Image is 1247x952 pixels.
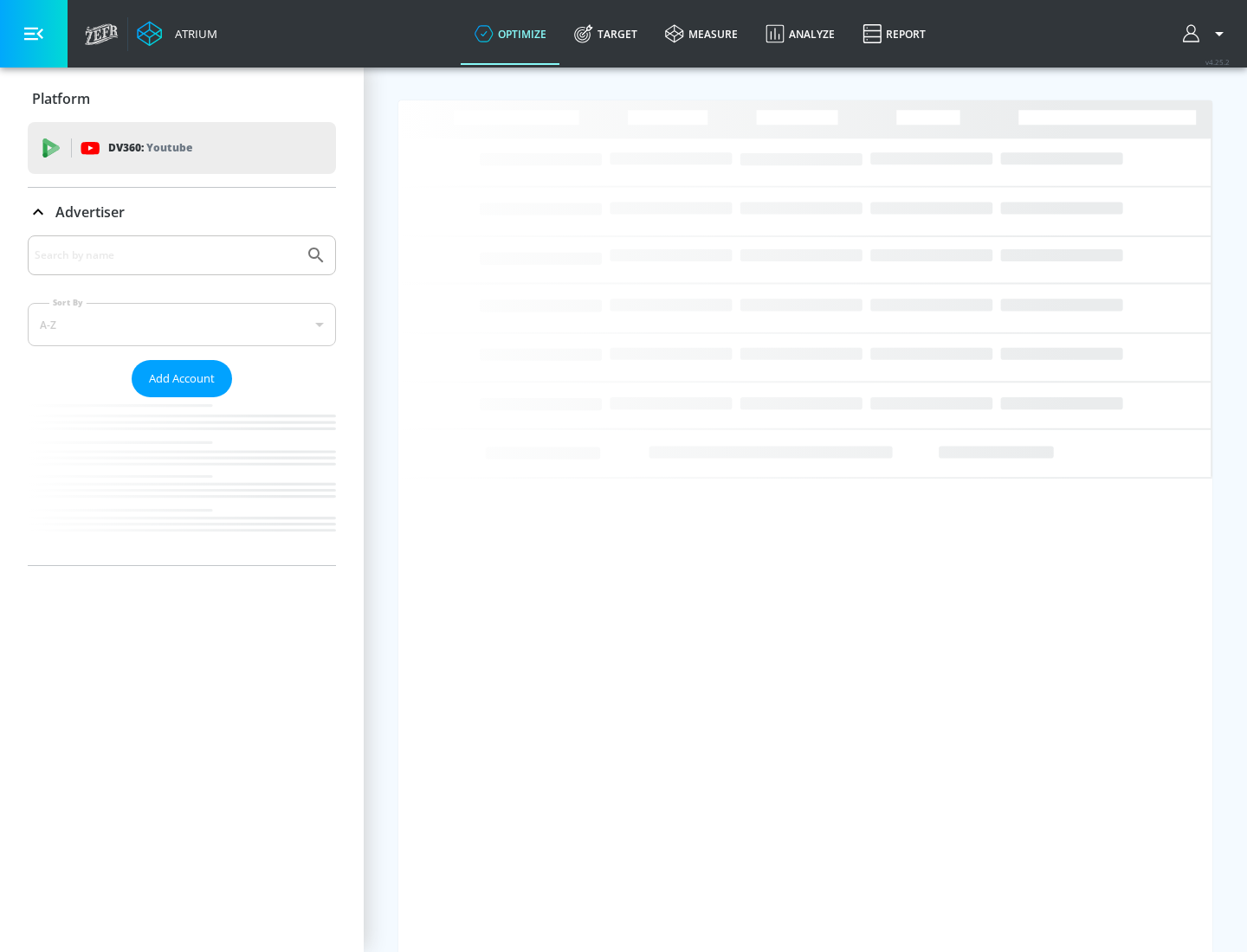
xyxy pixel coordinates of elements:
nav: list of Advertiser [28,397,336,565]
span: Add Account [149,369,215,389]
p: Platform [32,89,90,108]
a: Analyze [752,3,849,65]
button: Add Account [132,360,232,397]
a: optimize [461,3,560,65]
div: DV360: Youtube [28,122,336,174]
a: Report [849,3,940,65]
p: Youtube [146,138,192,157]
p: Advertiser [55,203,125,222]
div: Advertiser [28,235,336,565]
span: v 4.25.2 [1205,57,1230,67]
div: Platform [28,74,336,123]
p: DV360: [108,138,192,158]
a: Target [560,3,651,65]
div: Atrium [168,26,217,42]
input: Search by name [35,244,297,267]
a: measure [651,3,752,65]
div: A-Z [28,303,336,346]
a: Atrium [137,21,217,47]
label: Sort By [49,297,87,308]
div: Advertiser [28,188,336,236]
